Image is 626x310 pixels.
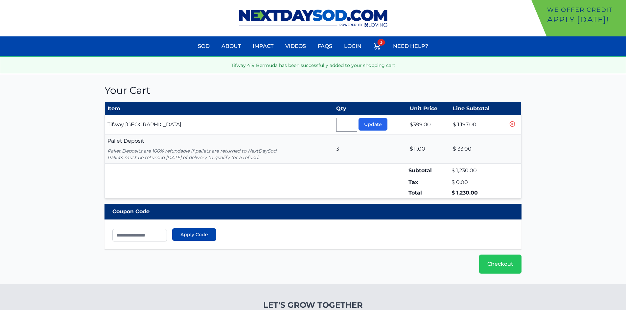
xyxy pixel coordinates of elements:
[547,5,623,14] p: We offer Credit
[104,204,522,219] div: Coupon Code
[104,115,334,134] td: Tifway [GEOGRAPHIC_DATA]
[6,62,620,69] p: Tifway 419 Bermuda has been successfully added to your shopping cart
[104,85,522,96] h1: Your Cart
[450,115,505,134] td: $ 1,197.00
[389,38,432,54] a: Need Help?
[378,39,385,46] span: 3
[334,102,407,115] th: Qty
[450,164,505,177] td: $ 1,230.00
[218,38,245,54] a: About
[407,115,450,134] td: $399.00
[172,228,216,241] button: Apply Code
[407,134,450,164] td: $11.00
[369,38,385,56] a: 3
[407,102,450,115] th: Unit Price
[479,255,522,274] a: Checkout
[359,118,387,131] button: Update
[450,177,505,188] td: $ 0.00
[407,177,450,188] td: Tax
[450,134,505,164] td: $ 33.00
[314,38,336,54] a: FAQs
[281,38,310,54] a: Videos
[450,102,505,115] th: Line Subtotal
[194,38,214,54] a: Sod
[547,14,623,25] p: Apply [DATE]!
[407,188,450,198] td: Total
[249,38,277,54] a: Impact
[180,231,208,238] span: Apply Code
[340,38,365,54] a: Login
[104,102,334,115] th: Item
[107,148,331,161] p: Pallet Deposits are 100% refundable if pallets are returned to NextDaySod. Pallets must be return...
[450,188,505,198] td: $ 1,230.00
[334,134,407,164] td: 3
[407,164,450,177] td: Subtotal
[104,134,334,164] td: Pallet Deposit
